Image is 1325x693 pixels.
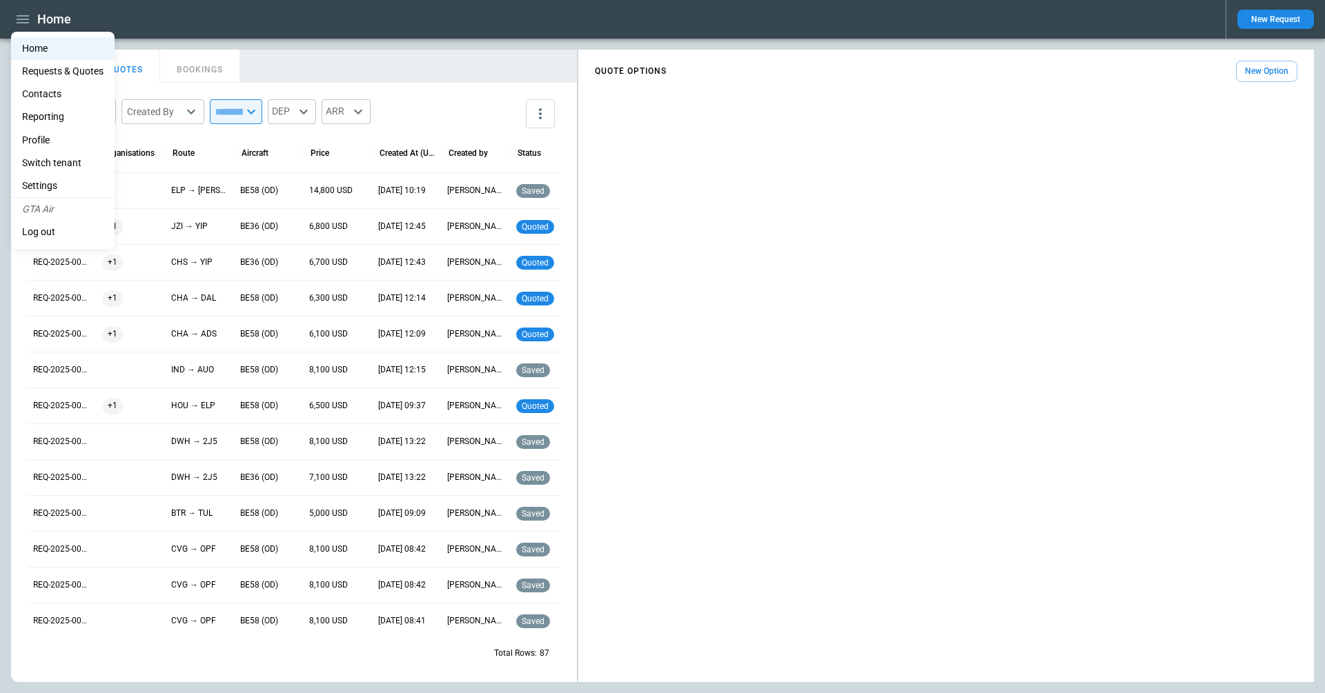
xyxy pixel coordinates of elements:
a: Settings [11,174,115,197]
a: Profile [11,129,115,152]
a: Home [11,37,115,60]
li: Log out [11,221,115,243]
li: Switch tenant [11,152,115,174]
li: GTA Air [11,198,115,221]
a: Contacts [11,83,115,106]
a: Requests & Quotes [11,60,115,83]
a: Reporting [11,106,115,128]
